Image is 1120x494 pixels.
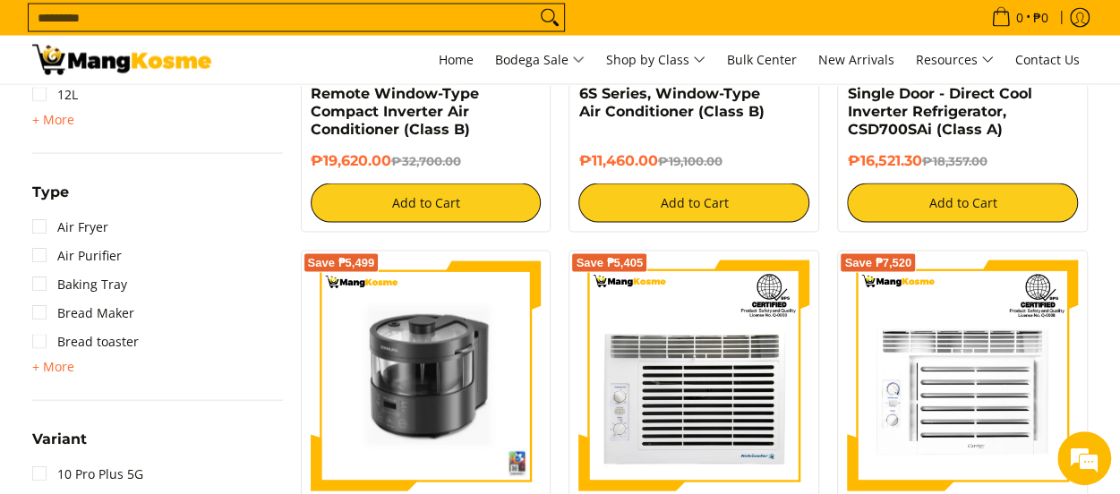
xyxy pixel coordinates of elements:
[847,183,1078,223] button: Add to Cart
[32,45,211,75] img: All Products - Home Appliances Warehouse Sale l Mang Kosme
[32,460,143,489] a: 10 Pro Plus 5G
[986,8,1054,28] span: •
[844,258,911,268] span: Save ₱7,520
[657,154,722,168] del: ₱19,100.00
[727,51,797,68] span: Bulk Center
[1030,12,1051,24] span: ₱0
[578,67,764,120] a: Condura 1.00 HP Deluxe 6S Series, Window-Type Air Conditioner (Class B)
[578,260,809,491] img: Kelvinator 0.75 HP Deluxe Eco, Window-Type Air Conditioner (Class A)
[32,185,69,200] span: Type
[311,260,542,491] img: Condura Steam Multi Cooker (Class A)
[921,154,987,168] del: ₱18,357.00
[916,49,994,72] span: Resources
[311,67,479,138] a: Carrier 0.75 HP Remote Window-Type Compact Inverter Air Conditioner (Class B)
[606,49,705,72] span: Shop by Class
[847,67,1031,138] a: Condura 7.3 Cu. Ft. Single Door - Direct Cool Inverter Refrigerator, CSD700SAi (Class A)
[1006,36,1089,84] a: Contact Us
[847,260,1078,491] img: carrier-.75hp-premium-wrac-full-view-mang-kosme
[439,51,474,68] span: Home
[391,154,461,168] del: ₱32,700.00
[32,81,78,109] a: 12L
[818,51,894,68] span: New Arrivals
[32,213,108,242] a: Air Fryer
[311,152,542,170] h6: ₱19,620.00
[1013,12,1026,24] span: 0
[32,360,74,374] span: + More
[32,185,69,213] summary: Open
[311,183,542,223] button: Add to Cart
[847,152,1078,170] h6: ₱16,521.30
[229,36,1089,84] nav: Main Menu
[430,36,483,84] a: Home
[578,152,809,170] h6: ₱11,460.00
[597,36,714,84] a: Shop by Class
[32,109,74,131] summary: Open
[32,432,87,447] span: Variant
[535,4,564,31] button: Search
[495,49,585,72] span: Bodega Sale
[32,270,127,299] a: Baking Tray
[576,258,643,268] span: Save ₱5,405
[32,242,122,270] a: Air Purifier
[578,183,809,223] button: Add to Cart
[32,113,74,127] span: + More
[32,356,74,378] summary: Open
[486,36,594,84] a: Bodega Sale
[718,36,806,84] a: Bulk Center
[308,258,375,268] span: Save ₱5,499
[32,432,87,460] summary: Open
[32,299,134,328] a: Bread Maker
[809,36,903,84] a: New Arrivals
[907,36,1003,84] a: Resources
[32,328,139,356] a: Bread toaster
[1015,51,1080,68] span: Contact Us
